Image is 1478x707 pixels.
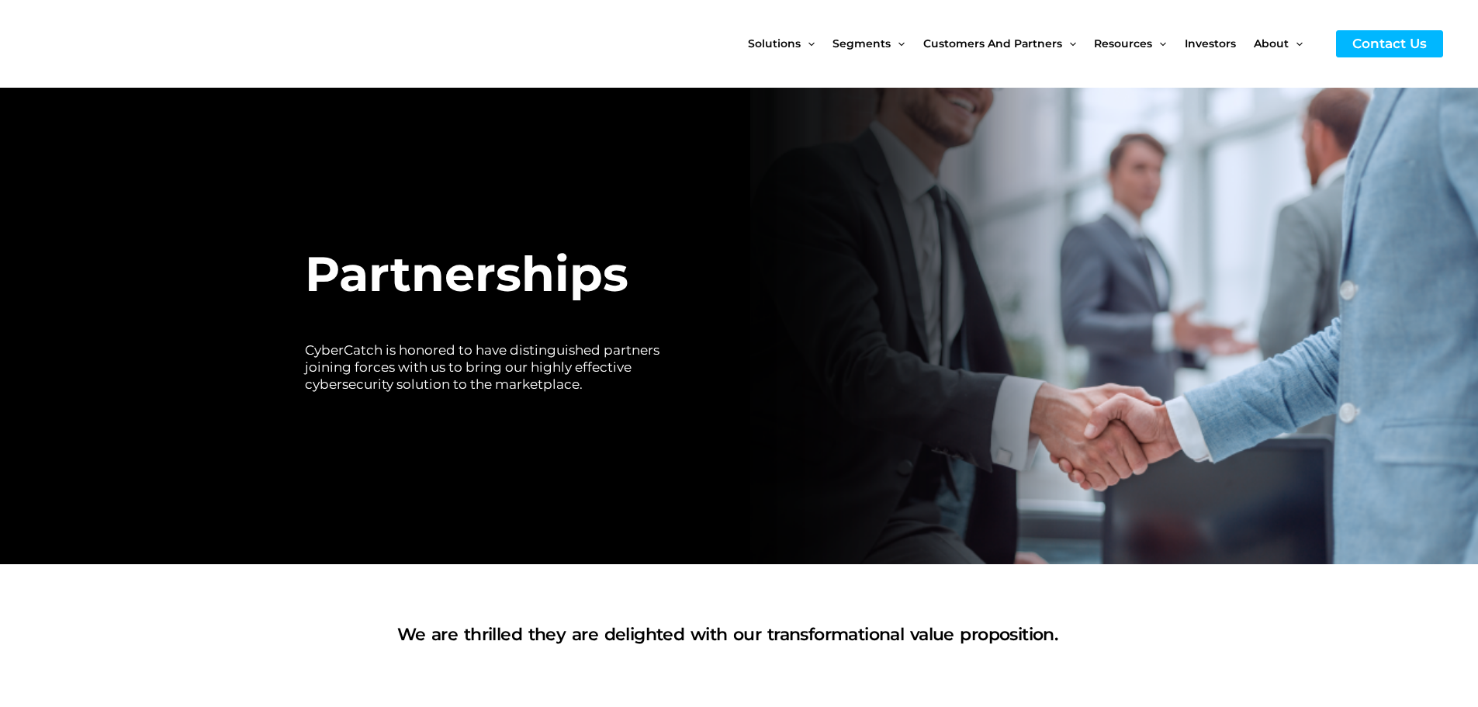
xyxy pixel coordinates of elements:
[832,11,891,76] span: Segments
[27,12,213,76] img: CyberCatch
[1094,11,1152,76] span: Resources
[1062,11,1076,76] span: Menu Toggle
[305,341,678,393] h2: CyberCatch is honored to have distinguished partners joining forces with us to bring our highly e...
[1185,11,1236,76] span: Investors
[891,11,905,76] span: Menu Toggle
[1185,11,1254,76] a: Investors
[305,622,1151,647] h1: We are thrilled they are delighted with our transformational value proposition.
[1152,11,1166,76] span: Menu Toggle
[1289,11,1303,76] span: Menu Toggle
[1254,11,1289,76] span: About
[305,238,678,310] h1: Partnerships
[1336,30,1443,57] a: Contact Us
[801,11,815,76] span: Menu Toggle
[923,11,1062,76] span: Customers and Partners
[748,11,801,76] span: Solutions
[748,11,1321,76] nav: Site Navigation: New Main Menu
